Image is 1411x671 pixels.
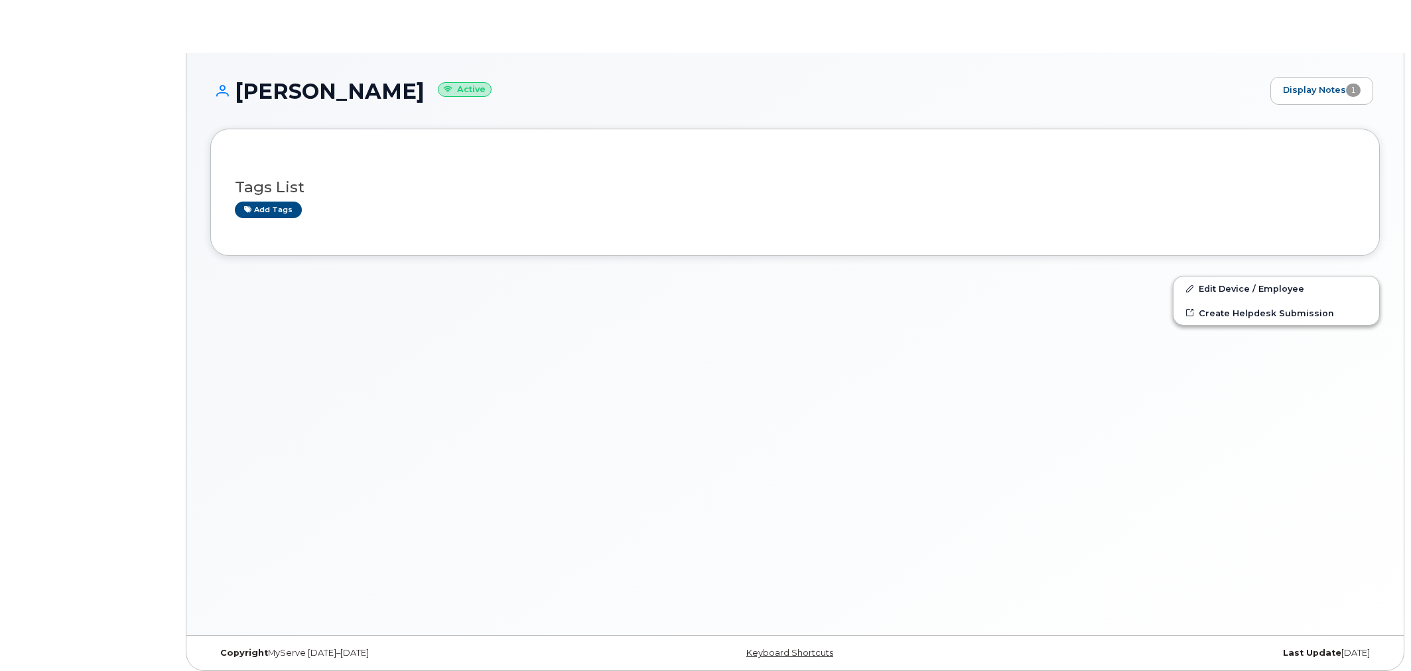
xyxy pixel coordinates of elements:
[746,648,833,658] a: Keyboard Shortcuts
[1270,77,1373,105] a: Display Notes1
[235,179,1355,196] h3: Tags List
[1174,301,1379,325] a: Create Helpdesk Submission
[438,82,492,97] small: Active
[210,80,1264,103] h1: [PERSON_NAME]
[235,202,302,218] a: Add tags
[990,648,1380,658] div: [DATE]
[220,648,268,658] strong: Copyright
[1174,276,1379,300] a: Edit Device / Employee
[1346,84,1361,97] span: 1
[1283,648,1341,658] strong: Last Update
[210,648,600,658] div: MyServe [DATE]–[DATE]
